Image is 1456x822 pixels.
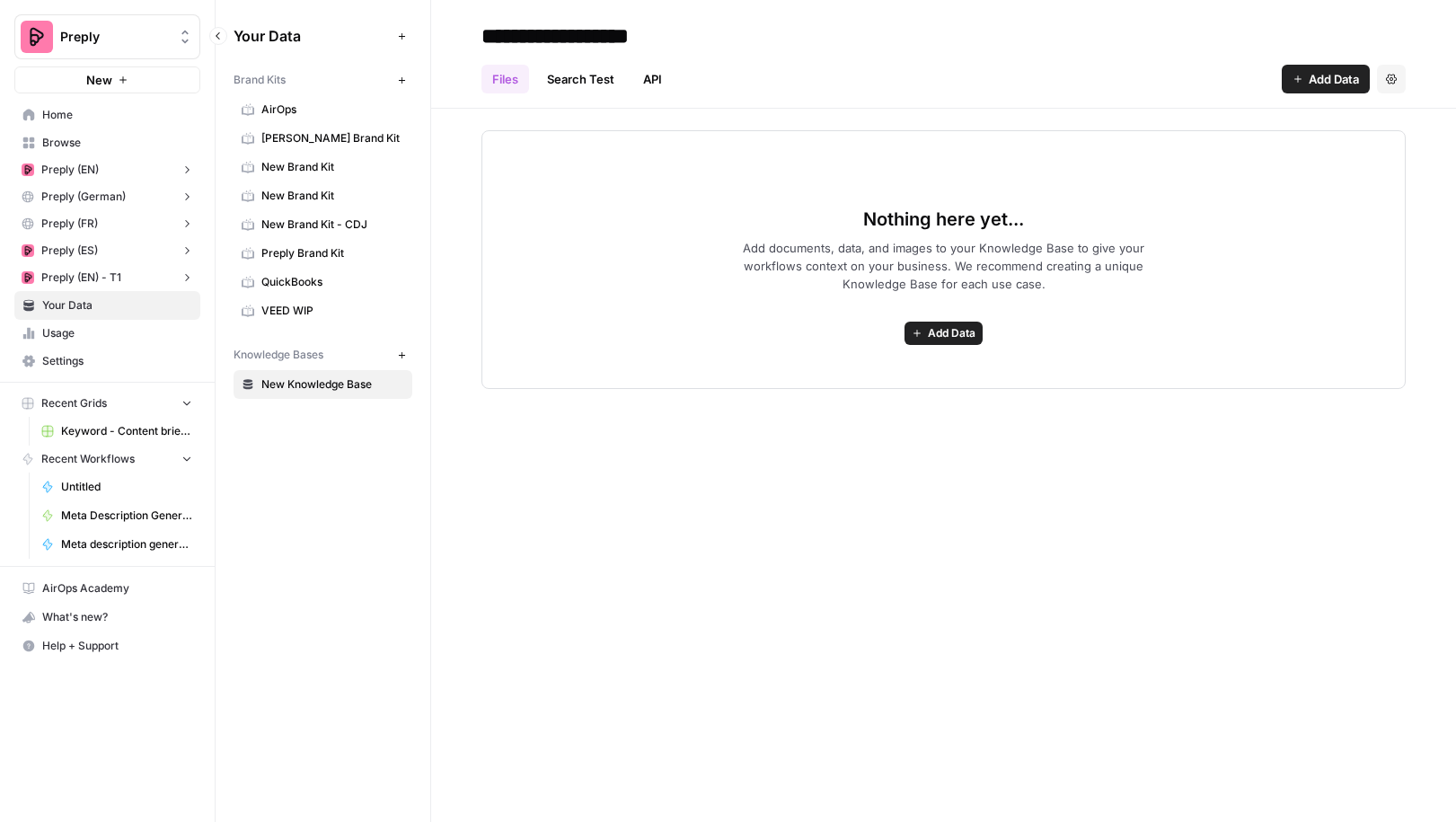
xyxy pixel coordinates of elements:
[22,244,34,257] img: mhz6d65ffplwgtj76gcfkrq5icux
[42,325,192,341] span: Usage
[863,207,1024,232] span: Nothing here yet...
[14,210,200,237] button: Preply (FR)
[14,291,200,320] a: Your Data
[1282,65,1370,93] button: Add Data
[234,124,412,153] a: [PERSON_NAME] Brand Kit
[33,530,200,559] a: Meta description generator ([PERSON_NAME])
[234,95,412,124] a: AirOps
[234,268,412,296] a: QuickBooks
[41,189,126,205] span: Preply (German)
[1309,70,1359,88] span: Add Data
[261,274,404,290] span: QuickBooks
[14,319,200,348] a: Usage
[234,347,323,363] span: Knowledge Bases
[234,239,412,268] a: Preply Brand Kit
[14,128,200,157] a: Browse
[33,417,200,446] a: Keyword - Content brief - Article (Airops builders)
[234,153,412,181] a: New Brand Kit
[15,604,199,631] div: What's new?
[14,446,200,473] button: Recent Workflows
[261,245,404,261] span: Preply Brand Kit
[261,159,404,175] span: New Brand Kit
[41,243,98,259] span: Preply (ES)
[904,322,983,345] button: Add Data
[33,501,200,530] a: Meta Description Generator ([PERSON_NAME])
[234,210,412,239] a: New Brand Kit - CDJ
[234,370,412,399] a: New Knowledge Base
[41,395,107,411] span: Recent Grids
[14,390,200,417] button: Recent Grids
[61,536,192,552] span: Meta description generator ([PERSON_NAME])
[33,473,200,501] a: Untitled
[261,188,404,204] span: New Brand Kit
[60,28,169,46] span: Preply
[86,71,112,89] span: New
[536,65,625,93] a: Search Test
[14,347,200,376] a: Settings
[14,183,200,210] button: Preply (German)
[14,156,200,183] button: Preply (EN)
[14,14,200,59] button: Workspace: Preply
[261,217,404,233] span: New Brand Kit - CDJ
[234,296,412,325] a: VEED WIP
[261,130,404,146] span: [PERSON_NAME] Brand Kit
[14,574,200,603] a: AirOps Academy
[234,72,286,88] span: Brand Kits
[14,632,200,660] button: Help + Support
[261,303,404,319] span: VEED WIP
[61,423,192,439] span: Keyword - Content brief - Article (Airops builders)
[928,325,975,341] span: Add Data
[14,603,200,632] button: What's new?
[42,297,192,314] span: Your Data
[42,353,192,369] span: Settings
[481,65,529,93] a: Files
[632,65,673,93] a: API
[61,479,192,495] span: Untitled
[61,508,192,524] span: Meta Description Generator ([PERSON_NAME])
[22,164,34,176] img: mhz6d65ffplwgtj76gcfkrq5icux
[21,21,53,53] img: Preply Logo
[14,66,200,93] button: New
[42,580,192,597] span: AirOps Academy
[41,451,135,467] span: Recent Workflows
[42,107,192,123] span: Home
[42,135,192,151] span: Browse
[261,102,404,118] span: AirOps
[14,101,200,129] a: Home
[14,264,200,291] button: Preply (EN) - T1
[14,237,200,264] button: Preply (ES)
[22,271,34,284] img: mhz6d65ffplwgtj76gcfkrq5icux
[42,638,192,654] span: Help + Support
[234,25,391,47] span: Your Data
[41,216,98,232] span: Preply (FR)
[261,376,404,393] span: New Knowledge Base
[714,239,1174,293] span: Add documents, data, and images to your Knowledge Base to give your workflows context on your bus...
[41,270,121,286] span: Preply (EN) - T1
[41,162,99,178] span: Preply (EN)
[234,181,412,210] a: New Brand Kit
